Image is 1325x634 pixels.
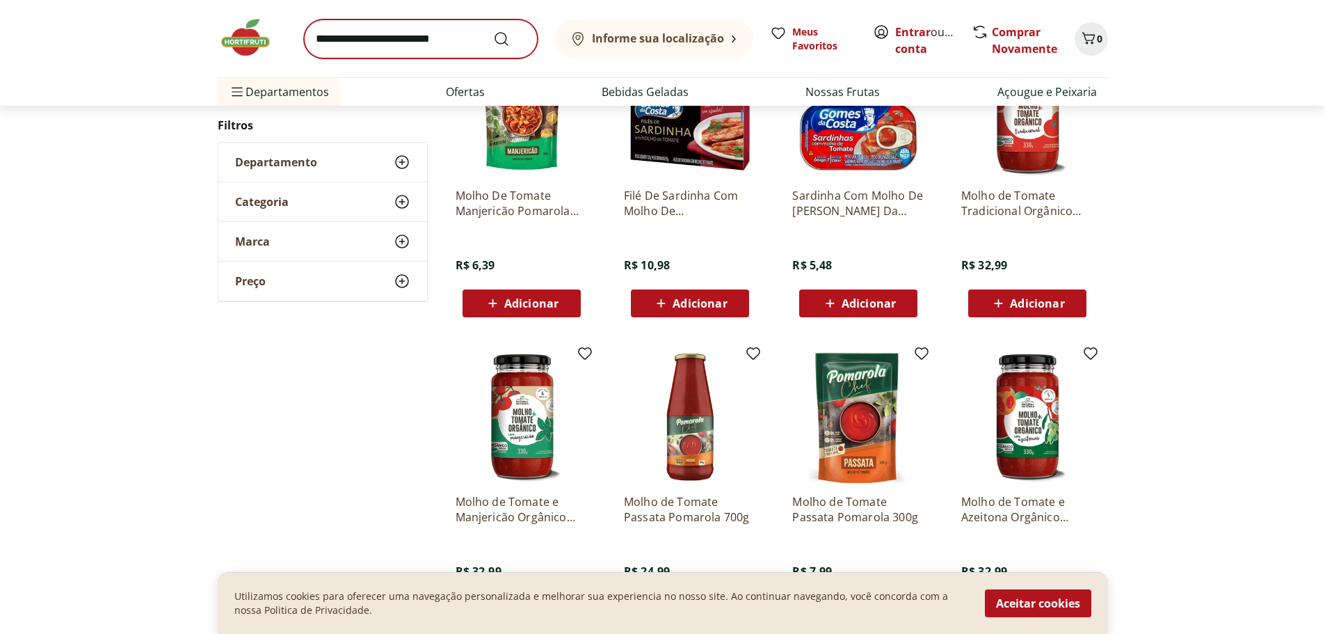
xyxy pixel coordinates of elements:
[799,290,917,317] button: Adicionar
[961,45,1093,177] img: Molho de Tomate Tradicional Orgânico Natural Da Terra 330g
[218,17,287,58] img: Hortifruti
[456,351,588,483] img: Molho de Tomate e Manjericão Orgânico Natural Da Terra 330g
[624,351,756,483] img: Molho de Tomate Passata Pomarola 700g
[463,290,581,317] button: Adicionar
[456,564,501,579] span: R$ 32,99
[792,45,924,177] img: Sardinha Com Molho De Tomate Gomes Da Costa Lata 84G
[792,494,924,525] a: Molho de Tomate Passata Pomarola 300g
[229,75,329,109] span: Departamentos
[554,19,753,58] button: Informe sua localização
[456,494,588,525] a: Molho de Tomate e Manjericão Orgânico Natural Da Terra 330g
[792,564,832,579] span: R$ 7,99
[624,494,756,525] a: Molho de Tomate Passata Pomarola 700g
[961,351,1093,483] img: Molho de Tomate e Azeitona Orgânico Natural Da Terra 330g
[234,589,968,617] p: Utilizamos cookies para oferecer uma navegação personalizada e melhorar sua experiencia no nosso ...
[842,298,896,309] span: Adicionar
[968,290,1086,317] button: Adicionar
[631,290,749,317] button: Adicionar
[985,589,1091,617] button: Aceitar cookies
[895,24,957,57] span: ou
[446,84,485,100] a: Ofertas
[456,188,588,219] a: Molho De Tomate Manjericão Pomarola Sabores Sachê 300G
[235,195,289,209] span: Categoria
[792,351,924,483] img: Molho de Tomate Passata Pomarola 300g
[235,155,317,169] span: Departamento
[961,564,1007,579] span: R$ 32,99
[792,188,924,219] a: Sardinha Com Molho De [PERSON_NAME] Da Costa Lata 84G
[997,84,1097,100] a: Açougue e Peixaria
[304,19,538,58] input: search
[218,143,427,182] button: Departamento
[235,274,266,288] span: Preço
[961,494,1093,525] a: Molho de Tomate e Azeitona Orgânico Natural Da Terra 330g
[456,45,588,177] img: Molho De Tomate Manjericão Pomarola Sabores Sachê 300G
[624,188,756,219] a: Filé De Sardinha Com Molho De [PERSON_NAME] Da Costa 125G
[602,84,689,100] a: Bebidas Geladas
[624,257,670,273] span: R$ 10,98
[992,24,1057,56] a: Comprar Novamente
[770,25,856,53] a: Meus Favoritos
[1075,22,1108,56] button: Carrinho
[805,84,880,100] a: Nossas Frutas
[218,111,428,139] h2: Filtros
[895,24,972,56] a: Criar conta
[1097,32,1102,45] span: 0
[673,298,727,309] span: Adicionar
[1010,298,1064,309] span: Adicionar
[493,31,527,47] button: Submit Search
[624,45,756,177] img: Filé De Sardinha Com Molho De Tomate Gomes Da Costa 125G
[504,298,559,309] span: Adicionar
[235,235,270,248] span: Marca
[592,31,724,46] b: Informe sua localização
[218,262,427,301] button: Preço
[895,24,931,40] a: Entrar
[218,222,427,261] button: Marca
[456,257,495,273] span: R$ 6,39
[624,564,670,579] span: R$ 24,99
[792,25,856,53] span: Meus Favoritos
[961,257,1007,273] span: R$ 32,99
[961,188,1093,219] a: Molho de Tomate Tradicional Orgânico Natural Da Terra 330g
[229,75,246,109] button: Menu
[792,257,832,273] span: R$ 5,48
[218,182,427,221] button: Categoria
